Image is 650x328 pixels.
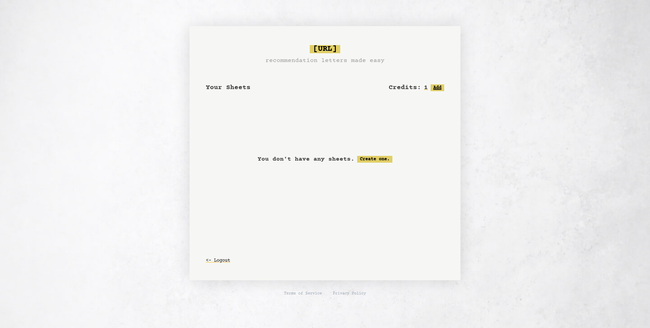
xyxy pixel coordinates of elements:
h2: Credits: [389,83,421,93]
a: Create one. [357,156,392,163]
span: Your Sheets [206,84,251,91]
a: Privacy Policy [333,291,366,296]
button: <- Logout [206,254,230,267]
a: Terms of Service [284,291,322,296]
h3: recommendation letters made easy [265,56,385,65]
span: [URL] [310,45,340,53]
p: You don't have any sheets. [258,155,354,164]
button: Add [431,84,444,91]
h2: 1 [424,83,428,93]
